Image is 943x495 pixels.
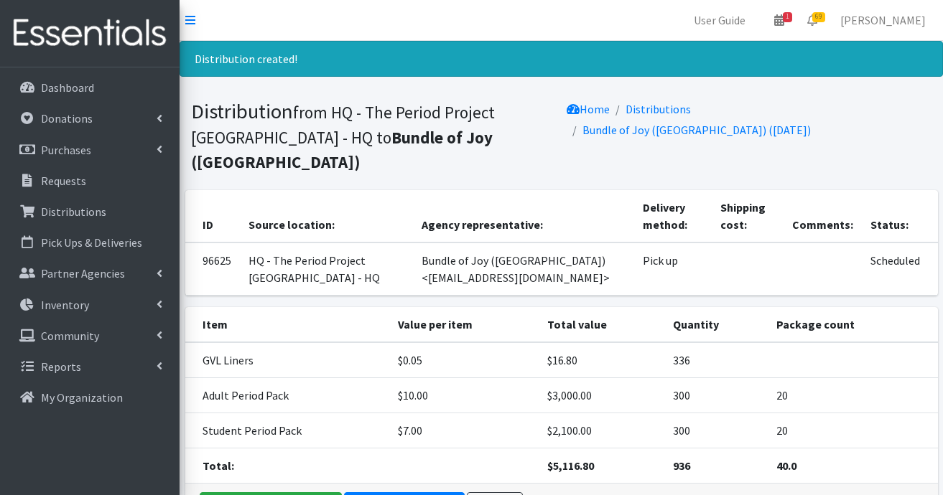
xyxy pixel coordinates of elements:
a: Requests [6,166,174,195]
th: Delivery method: [634,190,711,242]
span: 69 [812,12,825,22]
td: 20 [768,412,938,448]
td: 300 [664,412,768,448]
a: My Organization [6,383,174,412]
p: Purchases [41,143,91,157]
th: Quantity [664,307,768,342]
td: $0.05 [389,342,539,378]
td: 20 [768,377,938,412]
th: Shipping cost: [712,190,784,242]
p: Distributions [41,204,106,219]
td: 96625 [185,242,240,296]
td: GVL Liners [185,342,389,378]
strong: 40.0 [776,458,796,473]
p: Community [41,329,99,343]
td: $3,000.00 [539,377,664,412]
th: Total value [539,307,664,342]
td: HQ - The Period Project [GEOGRAPHIC_DATA] - HQ [240,242,414,296]
td: $16.80 [539,342,664,378]
a: User Guide [682,6,757,34]
p: Pick Ups & Deliveries [41,235,142,250]
a: Purchases [6,136,174,164]
a: 1 [763,6,796,34]
a: Distributions [626,102,691,116]
a: Donations [6,104,174,133]
a: Distributions [6,197,174,226]
p: Inventory [41,298,89,312]
th: Comments: [784,190,862,242]
strong: Total: [203,458,234,473]
th: Package count [768,307,938,342]
td: 336 [664,342,768,378]
th: Item [185,307,389,342]
td: Pick up [634,242,711,296]
span: 1 [783,12,792,22]
th: Value per item [389,307,539,342]
td: Student Period Pack [185,412,389,448]
a: Partner Agencies [6,259,174,288]
p: Partner Agencies [41,266,125,280]
p: My Organization [41,390,123,405]
a: Community [6,321,174,350]
td: Scheduled [862,242,937,296]
td: 300 [664,377,768,412]
img: HumanEssentials [6,9,174,57]
th: ID [185,190,240,242]
td: Bundle of Joy ([GEOGRAPHIC_DATA]) <[EMAIL_ADDRESS][DOMAIN_NAME]> [413,242,634,296]
a: Dashboard [6,73,174,102]
td: $2,100.00 [539,412,664,448]
a: Inventory [6,291,174,319]
td: $10.00 [389,377,539,412]
a: 69 [796,6,829,34]
a: Reports [6,352,174,381]
p: Donations [41,111,93,126]
th: Status: [862,190,937,242]
div: Distribution created! [180,41,943,77]
strong: $5,116.80 [547,458,594,473]
a: [PERSON_NAME] [829,6,937,34]
a: Pick Ups & Deliveries [6,228,174,257]
th: Agency representative: [413,190,634,242]
strong: 936 [673,458,690,473]
th: Source location: [240,190,414,242]
td: $7.00 [389,412,539,448]
p: Reports [41,359,81,374]
a: Home [567,102,610,116]
a: Bundle of Joy ([GEOGRAPHIC_DATA]) ([DATE]) [582,123,811,137]
small: from HQ - The Period Project [GEOGRAPHIC_DATA] - HQ to [191,102,495,172]
p: Dashboard [41,80,94,95]
p: Requests [41,174,86,188]
td: Adult Period Pack [185,377,389,412]
h1: Distribution [191,99,557,174]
